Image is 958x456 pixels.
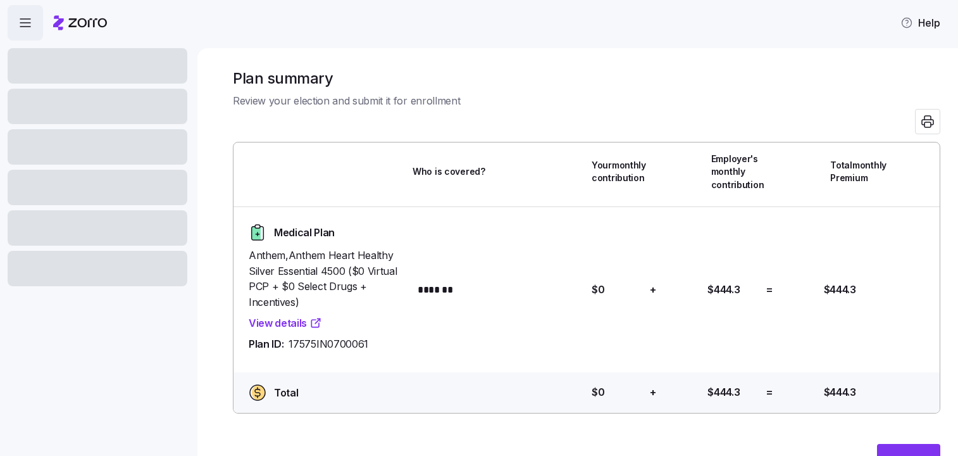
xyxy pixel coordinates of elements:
[766,282,773,298] span: =
[233,93,940,109] span: Review your election and submit it for enrollment
[707,282,740,298] span: $444.3
[249,315,322,331] a: View details
[233,68,940,88] h1: Plan summary
[707,384,740,400] span: $444.3
[289,336,368,352] span: 17575IN0700061
[650,384,656,400] span: +
[650,282,656,298] span: +
[592,159,646,185] span: Your monthly contribution
[413,165,485,178] span: Who is covered?
[766,384,773,400] span: =
[711,153,764,191] span: Employer's monthly contribution
[592,384,604,400] span: $0
[249,248,402,310] span: Anthem , Anthem Heart Healthy Silver Essential 4500 ($0 Virtual PCP + $0 Select Drugs + Incentives)
[824,282,856,298] span: $444.3
[824,384,856,400] span: $444.3
[274,225,335,241] span: Medical Plan
[592,282,604,298] span: $0
[274,385,298,401] span: Total
[900,15,940,30] span: Help
[890,10,950,35] button: Help
[249,336,283,352] span: Plan ID:
[830,159,886,185] span: Total monthly Premium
